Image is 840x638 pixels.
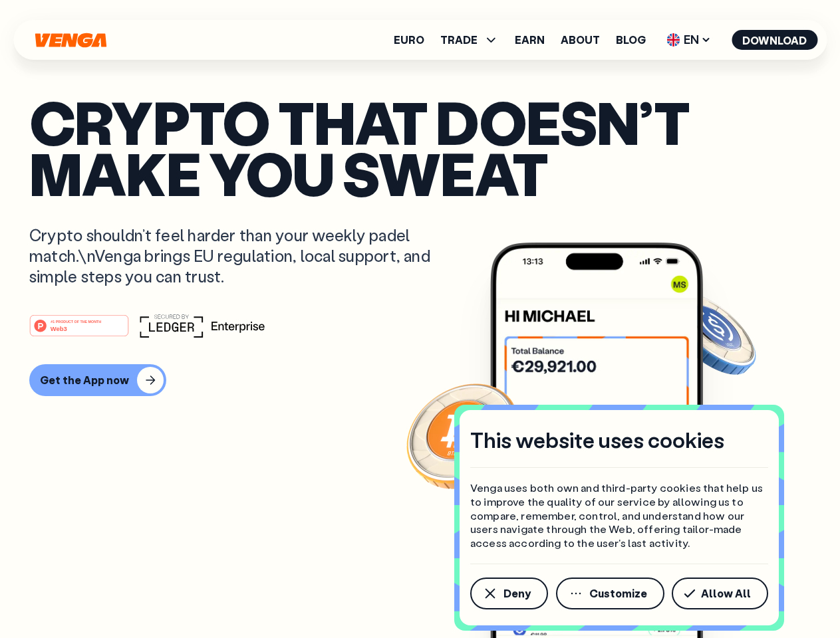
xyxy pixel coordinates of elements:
button: Download [732,30,817,50]
span: Deny [503,588,531,599]
img: Bitcoin [404,375,523,495]
span: Allow All [701,588,751,599]
img: flag-uk [666,33,680,47]
span: Customize [589,588,647,599]
img: USDC coin [663,286,759,381]
button: Customize [556,578,664,609]
a: Euro [394,35,424,45]
a: Blog [616,35,646,45]
tspan: Web3 [51,324,67,332]
a: #1 PRODUCT OF THE MONTHWeb3 [29,322,129,340]
p: Crypto that doesn’t make you sweat [29,96,811,198]
svg: Home [33,33,108,48]
a: About [561,35,600,45]
a: Earn [515,35,545,45]
p: Crypto shouldn’t feel harder than your weekly padel match.\nVenga brings EU regulation, local sup... [29,225,450,287]
span: TRADE [440,32,499,48]
tspan: #1 PRODUCT OF THE MONTH [51,319,101,323]
span: EN [662,29,716,51]
a: Get the App now [29,364,811,396]
button: Get the App now [29,364,166,396]
div: Get the App now [40,373,129,387]
button: Allow All [672,578,768,609]
h4: This website uses cookies [470,426,724,454]
button: Deny [470,578,548,609]
p: Venga uses both own and third-party cookies that help us to improve the quality of our service by... [470,481,768,550]
span: TRADE [440,35,478,45]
